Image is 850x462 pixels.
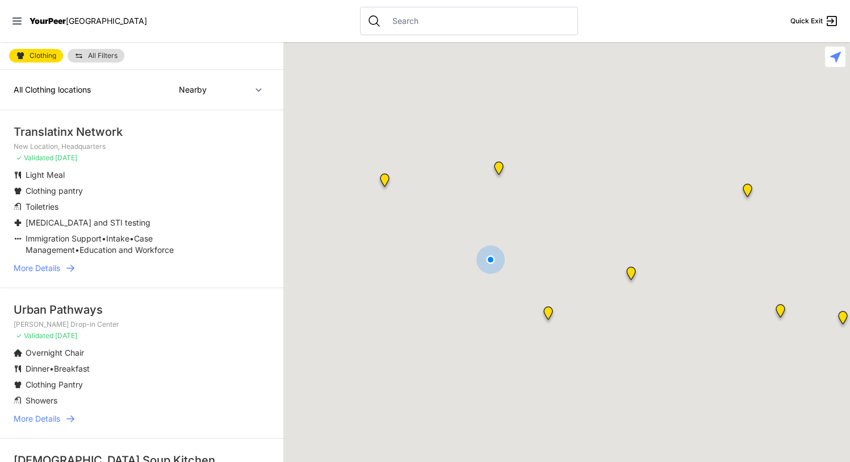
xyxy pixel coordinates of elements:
span: Breakfast [54,364,90,373]
span: Quick Exit [790,16,823,26]
span: Showers [26,396,57,405]
span: Light Meal [26,170,65,180]
span: • [102,234,106,243]
span: • [75,245,79,255]
span: Dinner [26,364,49,373]
div: Antonio Olivieri Drop-in Center [492,161,506,180]
div: Chelsea [378,173,392,192]
span: Intake [106,234,129,243]
span: All Clothing locations [14,85,91,94]
span: Toiletries [26,202,58,211]
div: You are here! [476,245,505,274]
div: Mainchance Adult Drop-in Center [836,311,850,329]
span: ✓ Validated [16,153,53,162]
span: ✓ Validated [16,331,53,340]
span: [MEDICAL_DATA] and STI testing [26,218,150,227]
div: Greater New York City [773,304,788,322]
a: YourPeer[GEOGRAPHIC_DATA] [30,18,147,24]
span: Clothing Pantry [26,380,83,389]
span: All Filters [88,52,118,59]
a: More Details [14,263,270,274]
span: • [49,364,54,373]
span: Education and Workforce [79,245,174,255]
span: Immigration Support [26,234,102,243]
span: • [129,234,134,243]
div: Translatinx Network [14,124,270,140]
span: More Details [14,413,60,424]
p: [PERSON_NAME] Drop-in Center [14,320,270,329]
a: More Details [14,413,270,424]
div: New Location, Headquarters [541,306,555,324]
a: All Filters [68,49,124,63]
span: [DATE] [55,153,77,162]
span: Clothing [30,52,56,59]
a: Clothing [9,49,63,63]
span: More Details [14,263,60,274]
div: Headquarters [624,267,638,285]
span: YourPeer [30,16,66,26]
span: [GEOGRAPHIC_DATA] [66,16,147,26]
input: Search [386,15,571,27]
span: Clothing pantry [26,186,83,195]
span: Overnight Chair [26,348,84,357]
div: Urban Pathways [14,302,270,318]
a: Quick Exit [790,14,839,28]
p: New Location, Headquarters [14,142,270,151]
span: [DATE] [55,331,77,340]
